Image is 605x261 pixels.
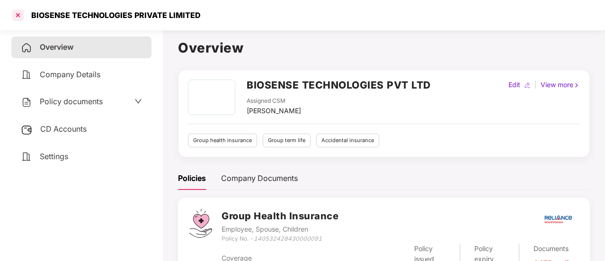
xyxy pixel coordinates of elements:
div: Accidental insurance [316,134,379,147]
div: [PERSON_NAME] [247,106,301,116]
div: Documents [534,243,578,254]
div: Assigned CSM [247,97,301,106]
h1: Overview [178,37,590,58]
h3: Group Health Insurance [222,209,338,224]
img: rgi.png [541,212,575,226]
span: Overview [40,42,73,52]
div: Policy No. - [222,234,338,243]
div: Group term life [263,134,311,147]
div: Edit [507,80,522,90]
div: | [533,80,539,90]
img: svg+xml;base64,PHN2ZyB4bWxucz0iaHR0cDovL3d3dy53My5vcmcvMjAwMC9zdmciIHdpZHRoPSIyNCIgaGVpZ2h0PSIyNC... [21,151,32,162]
div: Employee, Spouse, Children [222,224,338,234]
img: rightIcon [573,82,580,89]
div: View more [539,80,582,90]
img: svg+xml;base64,PHN2ZyB4bWxucz0iaHR0cDovL3d3dy53My5vcmcvMjAwMC9zdmciIHdpZHRoPSIyNCIgaGVpZ2h0PSIyNC... [21,42,32,54]
div: Company Documents [221,172,298,184]
span: down [134,98,142,105]
img: editIcon [524,82,531,89]
div: Policies [178,172,206,184]
i: 140532428430000091 [254,235,322,242]
span: Company Details [40,70,100,79]
div: BIOSENSE TECHNOLOGIES PRIVATE LIMITED [26,10,201,20]
img: svg+xml;base64,PHN2ZyB4bWxucz0iaHR0cDovL3d3dy53My5vcmcvMjAwMC9zdmciIHdpZHRoPSI0Ny43MTQiIGhlaWdodD... [189,209,212,238]
span: CD Accounts [40,124,87,134]
img: svg+xml;base64,PHN2ZyB4bWxucz0iaHR0cDovL3d3dy53My5vcmcvMjAwMC9zdmciIHdpZHRoPSIyNCIgaGVpZ2h0PSIyNC... [21,97,32,108]
img: svg+xml;base64,PHN2ZyB3aWR0aD0iMjUiIGhlaWdodD0iMjQiIHZpZXdCb3g9IjAgMCAyNSAyNCIgZmlsbD0ibm9uZSIgeG... [21,124,33,135]
div: Group health insurance [188,134,257,147]
span: Policy documents [40,97,103,106]
span: Settings [40,152,68,161]
h2: BIOSENSE TECHNOLOGIES PVT LTD [247,77,431,93]
img: svg+xml;base64,PHN2ZyB4bWxucz0iaHR0cDovL3d3dy53My5vcmcvMjAwMC9zdmciIHdpZHRoPSIyNCIgaGVpZ2h0PSIyNC... [21,69,32,81]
